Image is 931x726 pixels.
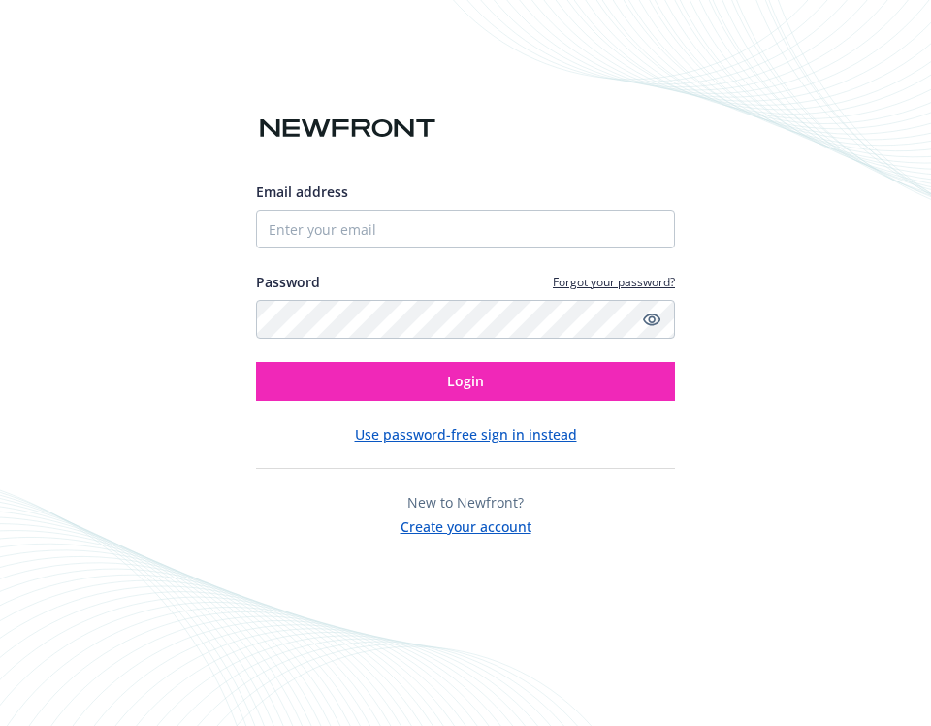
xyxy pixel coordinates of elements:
[256,362,675,401] button: Login
[256,300,675,339] input: Enter your password
[447,372,484,390] span: Login
[640,308,663,331] a: Show password
[553,274,675,290] a: Forgot your password?
[407,493,524,511] span: New to Newfront?
[401,512,531,537] button: Create your account
[256,272,320,292] label: Password
[256,182,348,201] span: Email address
[256,112,439,146] img: Newfront logo
[355,424,577,445] button: Use password-free sign in instead
[256,210,675,248] input: Enter your email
